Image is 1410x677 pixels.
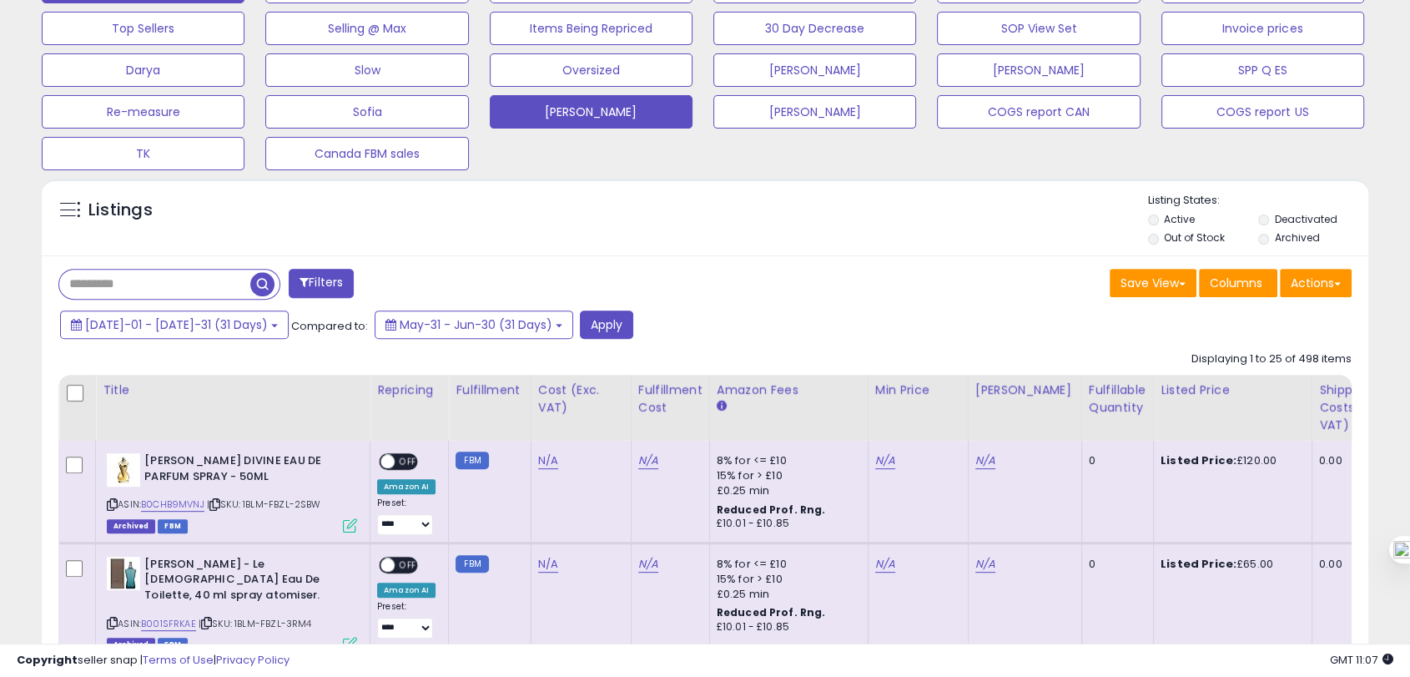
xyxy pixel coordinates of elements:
[1148,193,1368,209] p: Listing States:
[638,381,702,417] div: Fulfillment Cost
[1275,212,1337,226] label: Deactivated
[717,517,855,531] div: £10.01 - £10.85
[377,479,436,494] div: Amazon AI
[638,556,658,573] a: N/A
[717,503,826,517] b: Reduced Prof. Rng.
[158,519,188,533] span: FBM
[377,381,441,399] div: Repricing
[1210,275,1262,291] span: Columns
[538,556,558,573] a: N/A
[1161,53,1364,87] button: SPP Q ES
[717,453,855,468] div: 8% for <= £10
[490,12,692,45] button: Items Being Repriced
[199,617,312,630] span: | SKU: 1BLM-FBZL-3RM4
[289,269,354,298] button: Filters
[538,381,624,417] div: Cost (Exc. VAT)
[88,199,153,222] h5: Listings
[103,381,363,399] div: Title
[875,381,961,399] div: Min Price
[875,452,895,469] a: N/A
[1319,557,1399,572] div: 0.00
[377,601,436,639] div: Preset:
[85,316,268,333] span: [DATE]-01 - [DATE]-31 (31 Days)
[1330,652,1393,668] span: 2025-08-14 11:07 GMT
[377,583,436,598] div: Amazon AI
[265,53,468,87] button: Slow
[1089,557,1141,572] div: 0
[17,653,290,669] div: seller snap | |
[1110,269,1196,297] button: Save View
[265,95,468,129] button: Sofia
[713,95,916,129] button: [PERSON_NAME]
[875,556,895,573] a: N/A
[107,453,140,487] img: 31Yhc-CcSKL._SL40_.jpg
[42,53,244,87] button: Darya
[291,318,368,334] span: Compared to:
[1161,557,1299,572] div: £65.00
[60,311,289,339] button: [DATE]-01 - [DATE]-31 (31 Days)
[490,53,692,87] button: Oversized
[1280,269,1352,297] button: Actions
[1161,12,1364,45] button: Invoice prices
[400,316,552,333] span: May-31 - Jun-30 (31 Days)
[395,455,421,469] span: OFF
[975,381,1075,399] div: [PERSON_NAME]
[975,556,995,573] a: N/A
[713,12,916,45] button: 30 Day Decrease
[713,53,916,87] button: [PERSON_NAME]
[638,452,658,469] a: N/A
[377,498,436,535] div: Preset:
[717,557,855,572] div: 8% for <= £10
[107,557,140,590] img: 31Lls98nS1L._SL40_.jpg
[717,605,826,619] b: Reduced Prof. Rng.
[717,587,855,602] div: £0.25 min
[580,311,633,339] button: Apply
[141,498,204,512] a: B0CHB9MVNJ
[456,381,523,399] div: Fulfillment
[1319,453,1399,468] div: 0.00
[1161,453,1299,468] div: £120.00
[975,452,995,469] a: N/A
[1161,556,1236,572] b: Listed Price:
[456,555,488,573] small: FBM
[144,453,347,488] b: [PERSON_NAME] DIVINE EAU DE PARFUM SPRAY - 50ML
[1319,381,1405,434] div: Shipping Costs (Exc. VAT)
[143,652,214,668] a: Terms of Use
[1089,381,1146,417] div: Fulfillable Quantity
[490,95,692,129] button: [PERSON_NAME]
[1164,212,1195,226] label: Active
[17,652,78,668] strong: Copyright
[717,381,861,399] div: Amazon Fees
[144,557,347,608] b: [PERSON_NAME] - Le [DEMOGRAPHIC_DATA] Eau De Toilette, 40 ml spray atomiser.
[717,399,727,414] small: Amazon Fees.
[42,137,244,170] button: TK
[107,519,155,533] span: Listings that have been deleted from Seller Central
[456,452,488,469] small: FBM
[265,12,468,45] button: Selling @ Max
[937,12,1140,45] button: SOP View Set
[1161,95,1364,129] button: COGS report US
[1275,230,1320,245] label: Archived
[538,452,558,469] a: N/A
[1161,381,1305,399] div: Listed Price
[265,137,468,170] button: Canada FBM sales
[216,652,290,668] a: Privacy Policy
[207,498,321,511] span: | SKU: 1BLM-FBZL-2SBW
[42,12,244,45] button: Top Sellers
[937,95,1140,129] button: COGS report CAN
[42,95,244,129] button: Re-measure
[1161,452,1236,468] b: Listed Price:
[1089,453,1141,468] div: 0
[1191,351,1352,367] div: Displaying 1 to 25 of 498 items
[375,311,573,339] button: May-31 - Jun-30 (31 Days)
[107,453,357,531] div: ASIN:
[717,483,855,498] div: £0.25 min
[937,53,1140,87] button: [PERSON_NAME]
[717,468,855,483] div: 15% for > £10
[141,617,196,631] a: B001SFRKAE
[717,572,855,587] div: 15% for > £10
[717,620,855,634] div: £10.01 - £10.85
[395,558,421,572] span: OFF
[1199,269,1277,297] button: Columns
[1164,230,1225,245] label: Out of Stock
